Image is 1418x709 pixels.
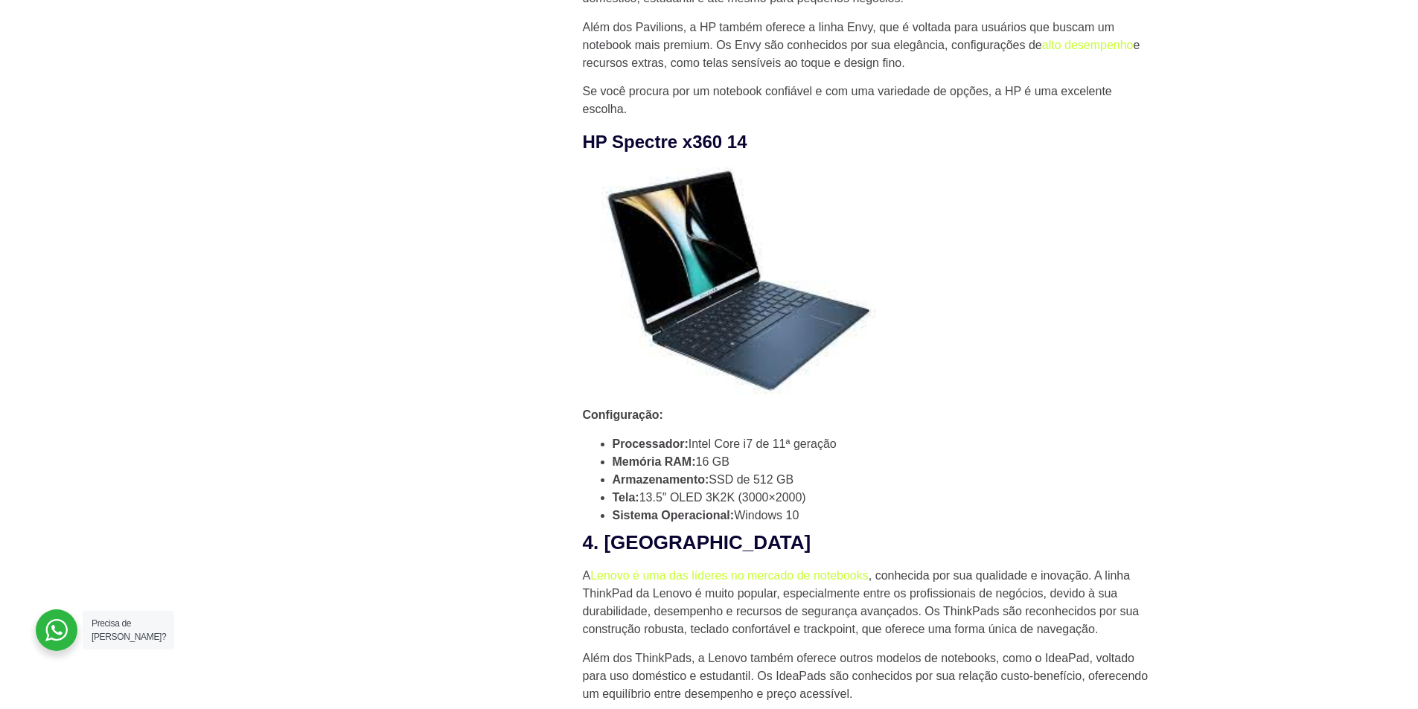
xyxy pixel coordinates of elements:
a: alto desempenho [1042,39,1134,51]
p: Se você procura por um notebook confiável e com uma variedade de opções, a HP é uma excelente esc... [583,83,1149,118]
strong: Sistema Operacional: [613,509,735,522]
li: 13.5″ OLED 3K2K (3000×2000) [613,489,1149,507]
p: A , conhecida por sua qualidade e inovação. A linha ThinkPad da Lenovo é muito popular, especialm... [583,567,1149,638]
li: Windows 10 [613,507,1149,524]
li: 16 GB [613,453,1149,471]
strong: Memória RAM: [613,455,696,468]
span: Precisa de [PERSON_NAME]? [92,618,166,642]
li: Intel Core i7 de 11ª geração [613,435,1149,453]
a: Lenovo é uma das líderes no mercado de notebooks [590,569,869,582]
strong: Processador: [613,437,689,450]
iframe: Chat Widget [1150,519,1418,709]
strong: Tela: [613,491,639,504]
div: Widget de chat [1150,519,1418,709]
p: Além dos Pavilions, a HP também oferece a linha Envy, que é voltada para usuários que buscam um n... [583,19,1149,72]
li: SSD de 512 GB [613,471,1149,489]
strong: Armazenamento: [613,473,709,486]
strong: Configuração: [583,408,663,421]
strong: HP Spectre x360 14 [583,132,747,152]
h2: 4. [GEOGRAPHIC_DATA] [583,530,1149,556]
p: Além dos ThinkPads, a Lenovo também oferece outros modelos de notebooks, como o IdeaPad, voltado ... [583,649,1149,703]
